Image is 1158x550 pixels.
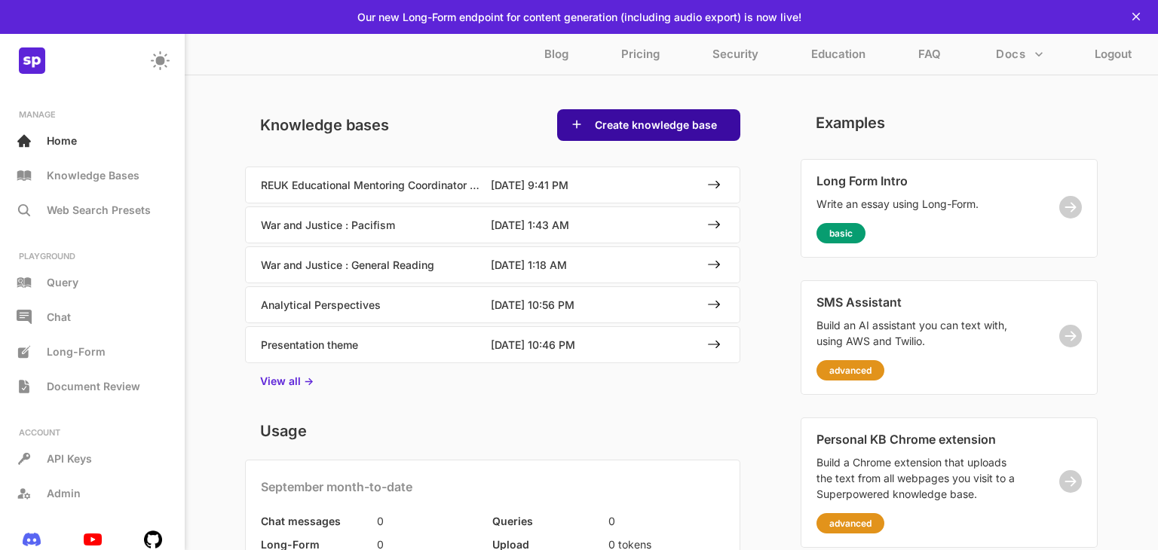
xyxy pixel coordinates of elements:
[47,487,81,500] p: Admin
[816,196,1023,212] p: Write an essay using Long-Form.
[377,513,384,529] p: 0
[47,345,106,358] span: Long-Form
[261,258,483,271] p: War and Justice : General Reading
[144,530,162,548] img: 6MBzwQAAAABJRU5ErkJggg==
[47,169,139,182] p: Knowledge Bases
[8,427,177,438] p: ACCOUNT
[245,417,322,445] p: Usage
[260,374,314,387] p: View all ->
[608,513,615,529] p: 0
[491,218,657,231] p: [DATE] 1:43 AM
[47,452,92,465] p: API Keys
[918,47,941,69] p: FAQ
[261,479,412,494] p: September month-to-date
[816,295,1023,310] p: SMS Assistant
[47,276,78,289] p: Query
[816,454,1023,502] p: Build a Chrome extension that uploads the text from all webpages you visit to a Superpowered know...
[816,173,1023,188] p: Long Form Intro
[261,218,483,231] p: War and Justice : Pacifism
[811,47,865,69] p: Education
[47,380,140,393] span: Document Review
[712,47,758,69] p: Security
[261,338,483,351] p: Presentation theme
[621,47,660,69] p: Pricing
[491,258,657,271] p: [DATE] 1:18 AM
[816,432,1023,447] p: Personal KB Chrome extension
[491,298,657,311] p: [DATE] 10:56 PM
[8,109,177,120] p: MANAGE
[47,310,71,323] p: Chat
[492,515,533,527] p: Queries
[261,298,483,311] p: Analytical Perspectives
[357,11,801,23] p: Our new Long-Form endpoint for content generation (including audio export) is now live!
[829,365,872,376] p: advanced
[816,317,1023,349] p: Build an AI assistant you can text with, using AWS and Twilio.
[491,179,657,191] p: [DATE] 9:41 PM
[544,47,568,69] p: Blog
[590,118,721,133] button: Create knowledge base
[19,47,45,74] img: z8lAhOqrsAAAAASUVORK5CYII=
[491,338,657,351] p: [DATE] 10:46 PM
[245,112,404,139] p: Knowledge bases
[47,203,151,216] p: Web Search Presets
[829,518,872,529] p: advanced
[47,134,77,147] p: Home
[829,228,853,239] p: basic
[23,533,41,546] img: bnu8aOQAAAABJRU5ErkJggg==
[8,251,177,261] p: PLAYGROUND
[84,533,102,546] img: N39bNTixw8P4fi+M93mRMZHgAAAAASUVORK5CYII=
[801,109,900,136] p: Examples
[1095,47,1132,69] p: Logout
[990,40,1049,69] button: more
[261,515,341,527] p: Chat messages
[261,179,483,191] p: REUK Educational Mentoring Coordinator Application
